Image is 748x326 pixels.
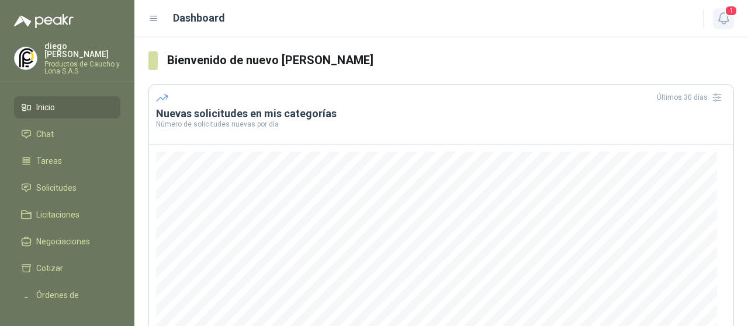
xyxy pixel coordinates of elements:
[14,284,120,319] a: Órdenes de Compra
[657,88,726,107] div: Últimos 30 días
[36,181,77,194] span: Solicitudes
[713,8,734,29] button: 1
[14,14,74,28] img: Logo peakr
[173,10,225,26] h1: Dashboard
[14,204,120,226] a: Licitaciones
[14,230,120,253] a: Negociaciones
[167,51,735,69] h3: Bienvenido de nuevo [PERSON_NAME]
[15,47,37,69] img: Company Logo
[44,61,120,75] p: Productos de Caucho y Lona S.A.S
[36,262,63,275] span: Cotizar
[44,42,120,58] p: diego [PERSON_NAME]
[36,208,79,221] span: Licitaciones
[14,177,120,199] a: Solicitudes
[36,155,62,167] span: Tareas
[156,107,726,121] h3: Nuevas solicitudes en mis categorías
[36,235,90,248] span: Negociaciones
[14,150,120,172] a: Tareas
[36,128,54,141] span: Chat
[725,5,737,16] span: 1
[36,289,109,314] span: Órdenes de Compra
[14,96,120,118] a: Inicio
[14,257,120,279] a: Cotizar
[14,123,120,145] a: Chat
[156,121,726,128] p: Número de solicitudes nuevas por día
[36,101,55,114] span: Inicio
